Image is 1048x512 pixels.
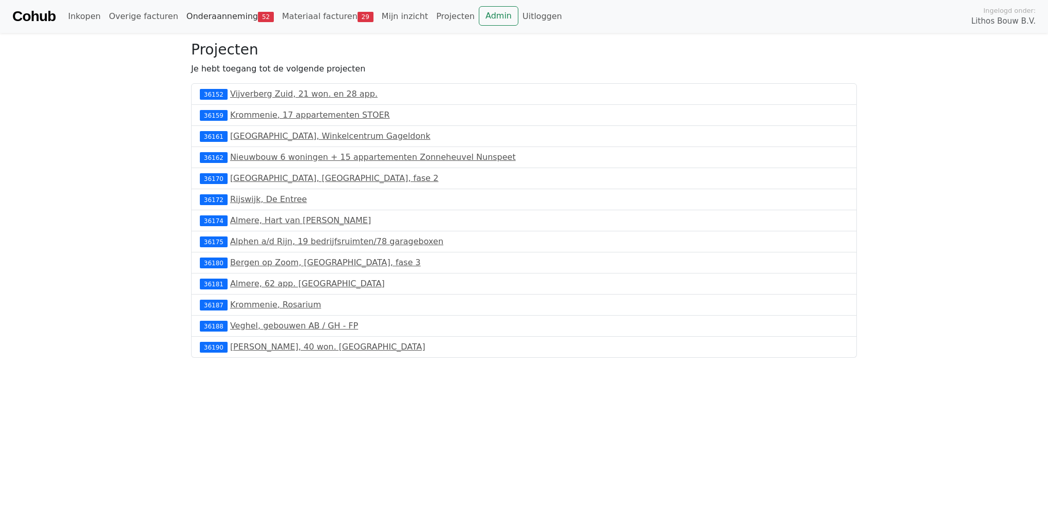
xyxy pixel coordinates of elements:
[200,236,228,247] div: 36175
[358,12,373,22] span: 29
[971,15,1036,27] span: Lithos Bouw B.V.
[191,63,857,75] p: Je hebt toegang tot de volgende projecten
[230,131,431,141] a: [GEOGRAPHIC_DATA], Winkelcentrum Gageldonk
[182,6,278,27] a: Onderaanneming52
[230,236,443,246] a: Alphen a/d Rijn, 19 bedrijfsruimten/78 garageboxen
[230,215,371,225] a: Almere, Hart van [PERSON_NAME]
[258,12,274,22] span: 52
[64,6,104,27] a: Inkopen
[200,131,228,141] div: 36161
[200,89,228,99] div: 36152
[230,342,425,352] a: [PERSON_NAME], 40 won. [GEOGRAPHIC_DATA]
[200,194,228,205] div: 36172
[105,6,182,27] a: Overige facturen
[230,110,390,120] a: Krommenie, 17 appartementen STOER
[200,342,228,352] div: 36190
[200,321,228,331] div: 36188
[200,258,228,268] div: 36180
[378,6,433,27] a: Mijn inzicht
[200,110,228,120] div: 36159
[230,194,307,204] a: Rijswijk, De Entree
[200,173,228,184] div: 36170
[230,89,378,99] a: Vijverberg Zuid, 21 won. en 28 app.
[191,41,857,59] h3: Projecten
[230,152,516,162] a: Nieuwbouw 6 woningen + 15 appartementen Zonneheuvel Nunspeet
[230,173,439,183] a: [GEOGRAPHIC_DATA], [GEOGRAPHIC_DATA], fase 2
[230,300,321,309] a: Krommenie, Rosarium
[230,258,421,267] a: Bergen op Zoom, [GEOGRAPHIC_DATA], fase 3
[12,4,55,29] a: Cohub
[230,279,385,288] a: Almere, 62 app. [GEOGRAPHIC_DATA]
[983,6,1036,15] span: Ingelogd onder:
[200,300,228,310] div: 36187
[432,6,479,27] a: Projecten
[200,152,228,162] div: 36162
[230,321,358,331] a: Veghel, gebouwen AB / GH - FP
[278,6,378,27] a: Materiaal facturen29
[200,279,228,289] div: 36181
[200,215,228,226] div: 36174
[518,6,566,27] a: Uitloggen
[479,6,518,26] a: Admin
